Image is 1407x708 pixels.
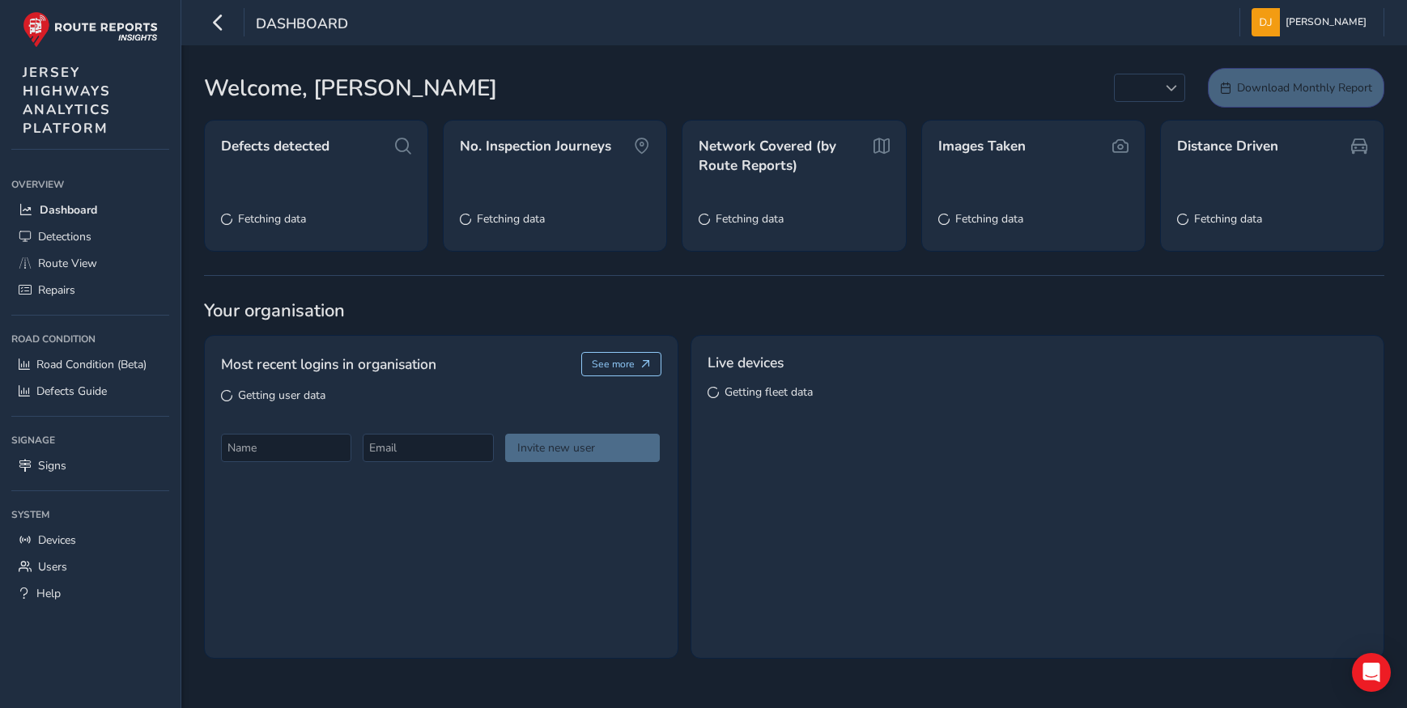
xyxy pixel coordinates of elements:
[363,434,493,462] input: Email
[1286,8,1367,36] span: [PERSON_NAME]
[38,532,76,548] span: Devices
[708,352,784,373] span: Live devices
[581,352,661,376] button: See more
[11,527,169,553] a: Devices
[38,256,97,271] span: Route View
[11,351,169,378] a: Road Condition (Beta)
[38,458,66,473] span: Signs
[23,11,158,48] img: rr logo
[36,357,147,372] span: Road Condition (Beta)
[11,197,169,223] a: Dashboard
[11,580,169,607] a: Help
[716,211,784,227] span: Fetching data
[460,137,611,156] span: No. Inspection Journeys
[221,434,351,462] input: Name
[1352,653,1391,692] div: Open Intercom Messenger
[1194,211,1262,227] span: Fetching data
[11,378,169,405] a: Defects Guide
[38,282,75,298] span: Repairs
[955,211,1023,227] span: Fetching data
[256,14,348,36] span: Dashboard
[592,358,635,371] span: See more
[938,137,1026,156] span: Images Taken
[11,502,169,527] div: System
[11,172,169,197] div: Overview
[204,71,497,105] span: Welcome, [PERSON_NAME]
[36,384,107,399] span: Defects Guide
[477,211,545,227] span: Fetching data
[38,559,67,574] span: Users
[11,223,169,250] a: Detections
[238,388,325,403] span: Getting user data
[11,428,169,452] div: Signage
[38,229,91,244] span: Detections
[1252,8,1280,36] img: diamond-layout
[11,277,169,303] a: Repairs
[725,384,813,400] span: Getting fleet data
[23,63,111,138] span: JERSEY HIGHWAYS ANALYTICS PLATFORM
[36,586,61,601] span: Help
[221,354,436,375] span: Most recent logins in organisation
[40,202,97,218] span: Dashboard
[699,137,870,175] span: Network Covered (by Route Reports)
[204,299,1384,323] span: Your organisation
[1252,8,1372,36] button: [PERSON_NAME]
[238,211,306,227] span: Fetching data
[11,553,169,580] a: Users
[11,452,169,479] a: Signs
[221,137,329,156] span: Defects detected
[11,327,169,351] div: Road Condition
[11,250,169,277] a: Route View
[1177,137,1278,156] span: Distance Driven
